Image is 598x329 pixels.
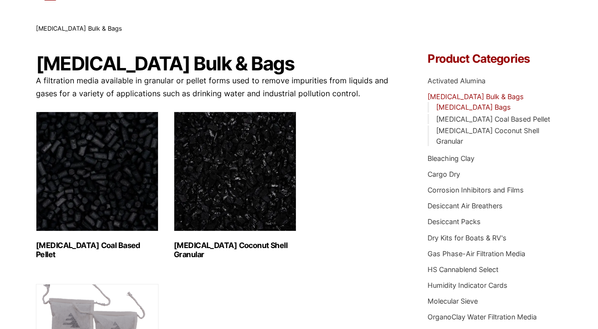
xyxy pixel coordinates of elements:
a: Dry Kits for Boats & RV's [428,234,507,242]
a: [MEDICAL_DATA] Bags [436,103,511,111]
a: Desiccant Packs [428,217,481,226]
img: Activated Carbon Coconut Shell Granular [174,112,296,231]
a: HS Cannablend Select [428,265,498,273]
a: Humidity Indicator Cards [428,281,508,289]
img: Activated Carbon Coal Based Pellet [36,112,158,231]
h4: Product Categories [428,53,562,65]
a: Visit product category Activated Carbon Coal Based Pellet [36,112,158,259]
p: A filtration media available in granular or pellet forms used to remove impurities from liquids a... [36,74,402,100]
a: Cargo Dry [428,170,460,178]
a: [MEDICAL_DATA] Coconut Shell Granular [436,126,539,145]
a: Gas Phase-Air Filtration Media [428,250,525,258]
h1: [MEDICAL_DATA] Bulk & Bags [36,53,402,74]
h2: [MEDICAL_DATA] Coconut Shell Granular [174,241,296,259]
a: [MEDICAL_DATA] Coal Based Pellet [436,115,550,123]
a: Activated Alumina [428,77,485,85]
a: Bleaching Clay [428,154,474,162]
a: [MEDICAL_DATA] Bulk & Bags [428,92,524,101]
a: Visit product category Activated Carbon Coconut Shell Granular [174,112,296,259]
span: [MEDICAL_DATA] Bulk & Bags [36,25,122,32]
a: OrganoClay Water Filtration Media [428,313,537,321]
h2: [MEDICAL_DATA] Coal Based Pellet [36,241,158,259]
a: Molecular Sieve [428,297,478,305]
a: Corrosion Inhibitors and Films [428,186,524,194]
a: Desiccant Air Breathers [428,202,503,210]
